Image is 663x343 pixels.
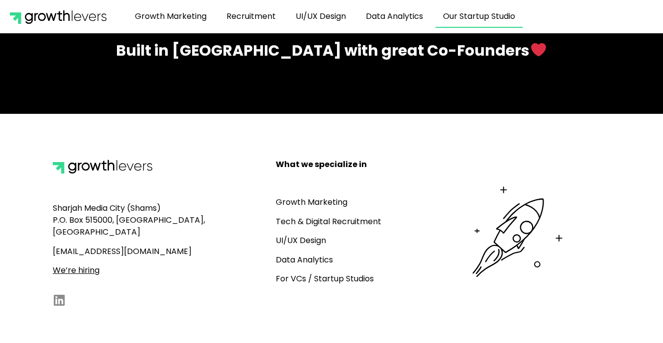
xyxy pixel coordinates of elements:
p: Built in [GEOGRAPHIC_DATA] with great Co-Founders [53,39,610,62]
a: Our Startup Studio [436,5,523,28]
a: UI/UX Design [276,235,326,246]
a: Data Analytics [276,254,333,265]
a: Recruitment [219,5,283,28]
img: ❤️ [531,42,546,57]
a: Tech & Digital Recruitment [276,216,381,227]
nav: Menu [107,5,544,28]
span: Sharjah Media City (Shams) P.O. Box 515000, [GEOGRAPHIC_DATA], [GEOGRAPHIC_DATA] [53,202,205,238]
a: UI/UX Design [288,5,353,28]
a: For VCs / Startup Studios [276,273,374,284]
b: What we specialize in [276,159,367,170]
a: We’re hiring [53,264,100,276]
a: Data Analytics [358,5,431,28]
a: Growth Marketing [276,196,347,208]
span: [EMAIL_ADDRESS][DOMAIN_NAME] [53,246,192,257]
a: Growth Marketing [127,5,214,28]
